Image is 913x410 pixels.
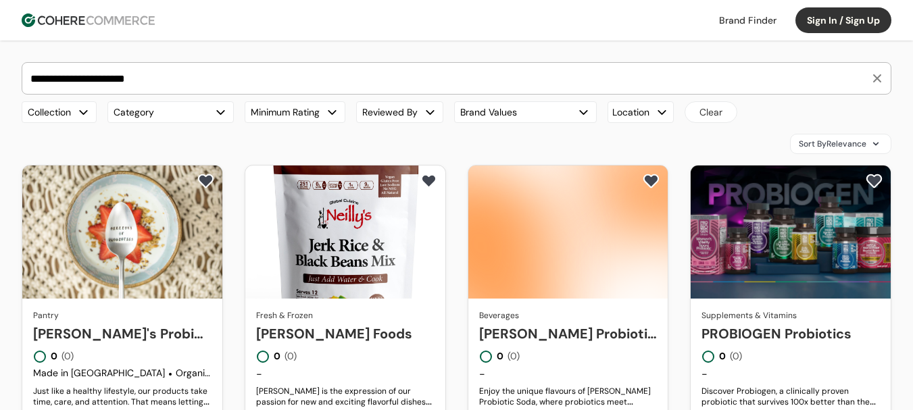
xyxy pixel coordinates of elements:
[195,171,217,191] button: add to favorite
[799,138,866,150] span: Sort By Relevance
[640,171,662,191] button: add to favorite
[701,324,880,344] a: PROBIOGEN Probiotics
[795,7,891,33] button: Sign In / Sign Up
[479,324,658,344] a: [PERSON_NAME] Probiotic Soda
[418,171,440,191] button: add to favorite
[22,14,155,27] img: Cohere Logo
[685,101,737,123] button: Clear
[33,324,212,344] a: [PERSON_NAME]'s Probiotic Foods
[863,171,885,191] button: add to favorite
[256,324,435,344] a: [PERSON_NAME] Foods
